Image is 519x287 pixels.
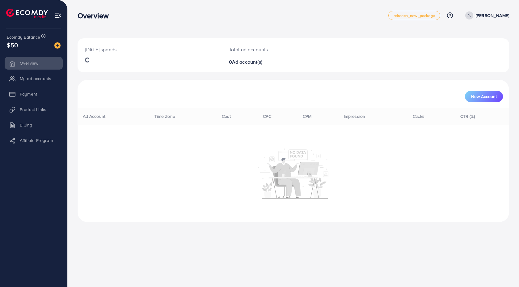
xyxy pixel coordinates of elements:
img: menu [54,12,61,19]
h2: 0 [229,59,322,65]
p: [PERSON_NAME] [476,12,509,19]
span: Ecomdy Balance [7,34,40,40]
span: New Account [471,94,497,99]
img: image [54,42,61,49]
a: [PERSON_NAME] [463,11,509,19]
button: New Account [465,91,503,102]
h3: Overview [78,11,114,20]
span: Ad account(s) [232,58,262,65]
p: [DATE] spends [85,46,214,53]
img: logo [6,9,48,18]
p: Total ad accounts [229,46,322,53]
span: adreach_new_package [394,14,435,18]
a: adreach_new_package [388,11,440,20]
span: $50 [7,41,18,49]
